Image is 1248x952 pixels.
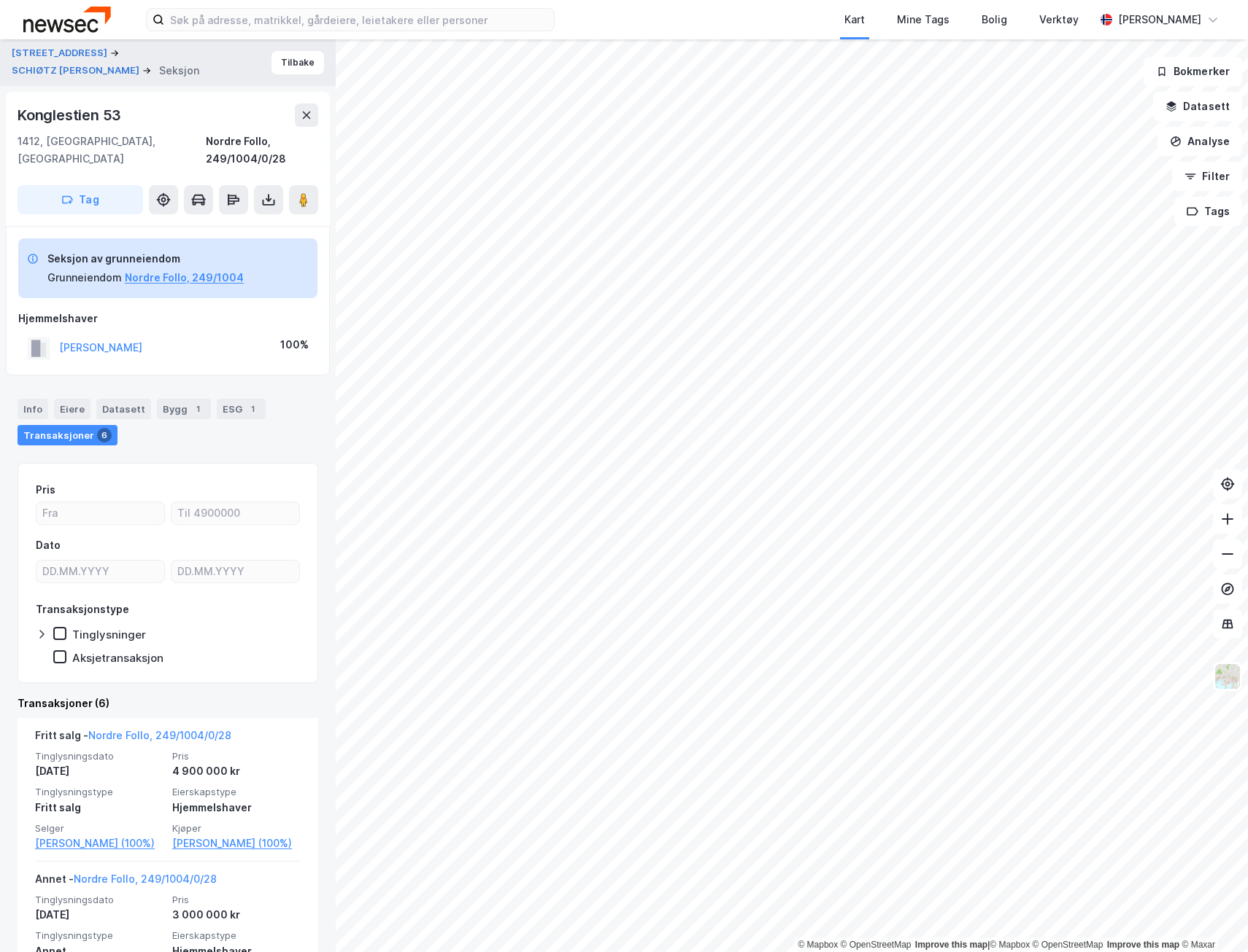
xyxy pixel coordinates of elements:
div: 1 [190,402,205,416]
img: Z [1214,663,1241,690]
a: [PERSON_NAME] (100%) [35,835,163,852]
button: Bokmerker [1144,57,1242,86]
input: Fra [36,502,164,524]
a: OpenStreetMap [1033,940,1103,950]
a: OpenStreetMap [841,940,912,950]
div: Annet - [35,870,217,894]
span: Selger [35,822,163,835]
div: Dato [36,537,61,554]
div: Pris [36,481,55,499]
div: Konglestien 53 [18,104,124,127]
button: Filter [1172,162,1242,191]
div: ESG [217,399,266,419]
div: Datasett [96,399,151,419]
span: Tinglysningstype [35,929,163,942]
div: Bygg [157,399,211,419]
div: Bolig [982,11,1007,28]
div: Fritt salg [35,799,163,816]
div: [DATE] [35,906,163,924]
div: Fritt salg - [35,727,231,750]
input: Søk på adresse, matrikkel, gårdeiere, leietakere eller personer [164,9,554,31]
button: Tags [1174,197,1242,226]
div: 3 000 000 kr [172,906,301,924]
div: 6 [97,428,112,442]
div: [DATE] [35,762,163,780]
div: Mine Tags [897,11,950,28]
div: Tinglysninger [72,628,146,641]
div: Transaksjonstype [36,601,129,618]
div: | [798,937,1215,952]
div: Aksjetransaksjon [72,651,163,665]
span: Eierskapstype [172,786,301,798]
div: Hjemmelshaver [18,310,317,327]
a: [PERSON_NAME] (100%) [172,835,301,852]
a: Improve this map [1107,940,1179,950]
input: DD.MM.YYYY [172,561,299,582]
div: 4 900 000 kr [172,762,301,780]
iframe: Chat Widget [1175,882,1248,952]
a: Nordre Follo, 249/1004/0/28 [74,873,217,885]
span: Pris [172,750,301,762]
span: Tinglysningsdato [35,750,163,762]
span: Pris [172,894,301,906]
button: Datasett [1153,92,1242,121]
div: Kontrollprogram for chat [1175,882,1248,952]
a: Mapbox [990,940,1030,950]
div: Transaksjoner (6) [18,695,318,712]
img: newsec-logo.f6e21ccffca1b3a03d2d.png [23,7,111,32]
div: 1412, [GEOGRAPHIC_DATA], [GEOGRAPHIC_DATA] [18,133,206,168]
a: Mapbox [798,940,838,950]
input: DD.MM.YYYY [36,561,164,582]
div: 1 [245,402,260,416]
span: Kjøper [172,822,301,835]
button: Tilbake [271,51,324,74]
div: 100% [280,336,309,354]
input: Til 4900000 [172,502,299,524]
div: Nordre Follo, 249/1004/0/28 [206,133,318,168]
span: Tinglysningsdato [35,894,163,906]
a: Improve this map [915,940,987,950]
button: Analyse [1158,127,1242,156]
button: Nordre Follo, 249/1004 [125,269,244,286]
span: Eierskapstype [172,929,301,942]
div: Kart [844,11,865,28]
div: Eiere [54,399,90,419]
div: Info [18,399,48,419]
div: Transaksjoner [18,425,118,445]
div: Seksjon [159,62,199,79]
span: Tinglysningstype [35,786,163,798]
div: Seksjon av grunneiendom [47,250,244,268]
div: Grunneiendom [47,269,122,286]
a: Nordre Follo, 249/1004/0/28 [88,729,231,741]
div: Verktøy [1039,11,1079,28]
div: [PERSON_NAME] [1118,11,1201,28]
div: Hjemmelshaver [172,799,301,816]
button: Tag [18,185,143,214]
button: [STREET_ADDRESS] [12,46,110,61]
button: SCHIØTZ [PERSON_NAME] [12,63,142,78]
